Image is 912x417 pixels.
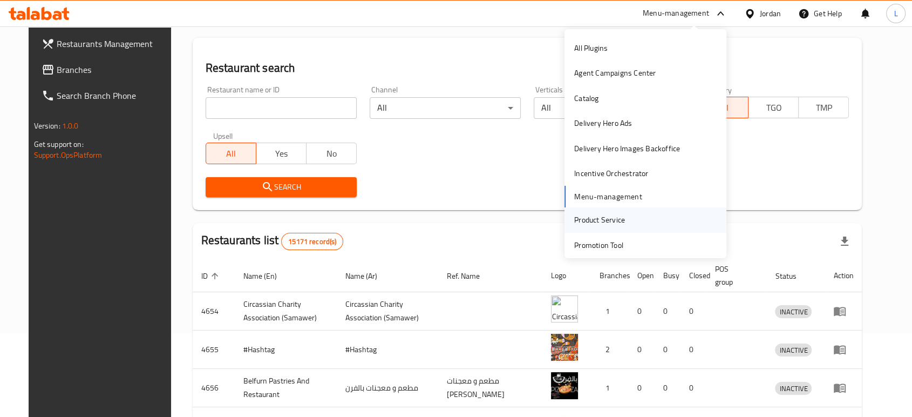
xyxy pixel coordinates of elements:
span: ID [201,270,222,283]
button: TGO [748,97,799,118]
span: L [894,8,897,19]
td: 0 [680,331,706,369]
th: Open [629,259,655,292]
td: 4656 [193,369,235,407]
span: No [311,146,352,162]
div: Delivery Hero Ads [574,117,632,129]
span: TGO [753,100,794,116]
div: All [534,97,685,119]
div: INACTIVE [775,344,812,357]
div: Menu [833,305,853,318]
h2: Restaurants list [201,232,344,250]
th: Closed [680,259,706,292]
span: Yes [261,146,302,162]
td: 0 [655,369,680,407]
button: No [306,143,357,164]
span: Search Branch Phone [57,89,172,102]
div: Promotion Tool [574,239,623,251]
td: 1 [591,369,629,407]
td: 2 [591,331,629,369]
span: Version: [34,119,60,133]
td: ​Circassian ​Charity ​Association​ (Samawer) [337,292,439,331]
span: 1.0.0 [62,119,79,133]
button: TMP [798,97,849,118]
h2: Restaurant search [206,60,849,76]
td: 4655 [193,331,235,369]
div: Menu [833,343,853,356]
span: INACTIVE [775,344,812,357]
span: Ref. Name [447,270,494,283]
td: 4654 [193,292,235,331]
td: 0 [655,331,680,369]
span: POS group [715,263,754,288]
td: Belfurn Pastries And Restaurant [235,369,337,407]
a: Support.OpsPlatform [34,148,103,162]
td: 0 [629,292,655,331]
span: INACTIVE [775,306,812,318]
span: Search [214,180,348,194]
td: 1 [591,292,629,331]
img: Belfurn Pastries And Restaurant [551,372,578,399]
span: Name (En) [243,270,291,283]
td: 0 [629,331,655,369]
span: Name (Ar) [345,270,391,283]
span: TMP [803,100,845,116]
td: 0 [680,292,706,331]
th: Logo [542,259,591,292]
td: مطعم و معجنات [PERSON_NAME] [438,369,542,407]
th: Busy [655,259,680,292]
input: Search for restaurant name or ID.. [206,97,357,119]
div: Menu-management [643,7,709,20]
td: 0 [629,369,655,407]
div: All Plugins [574,42,608,54]
img: ​Circassian ​Charity ​Association​ (Samawer) [551,295,578,322]
th: Branches [591,259,629,292]
th: Action [825,259,862,292]
td: #Hashtag [235,331,337,369]
button: All [206,143,256,164]
div: Catalog [574,92,598,104]
td: مطعم و معجنات بالفرن [337,369,439,407]
span: All [210,146,252,162]
td: #Hashtag [337,331,439,369]
span: Get support on: [34,137,84,151]
span: Branches [57,63,172,76]
a: Search Branch Phone [33,83,181,109]
td: 0 [655,292,680,331]
div: All [370,97,521,119]
div: Agent Campaigns Center [574,67,656,79]
button: Yes [256,143,307,164]
label: Upsell [213,132,233,139]
td: ​Circassian ​Charity ​Association​ (Samawer) [235,292,337,331]
span: 15171 record(s) [282,237,343,247]
span: Restaurants Management [57,37,172,50]
div: Delivery Hero Images Backoffice [574,143,680,154]
span: INACTIVE [775,382,812,395]
div: Incentive Orchestrator [574,167,648,179]
div: INACTIVE [775,305,812,318]
div: Product Service [574,214,625,226]
div: Jordan [760,8,781,19]
td: 0 [680,369,706,407]
div: Export file [832,228,857,254]
div: Menu [833,381,853,394]
img: #Hashtag [551,334,578,361]
span: Status [775,270,810,283]
a: Branches [33,57,181,83]
a: Restaurants Management [33,31,181,57]
div: Total records count [281,233,343,250]
button: Search [206,177,357,197]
